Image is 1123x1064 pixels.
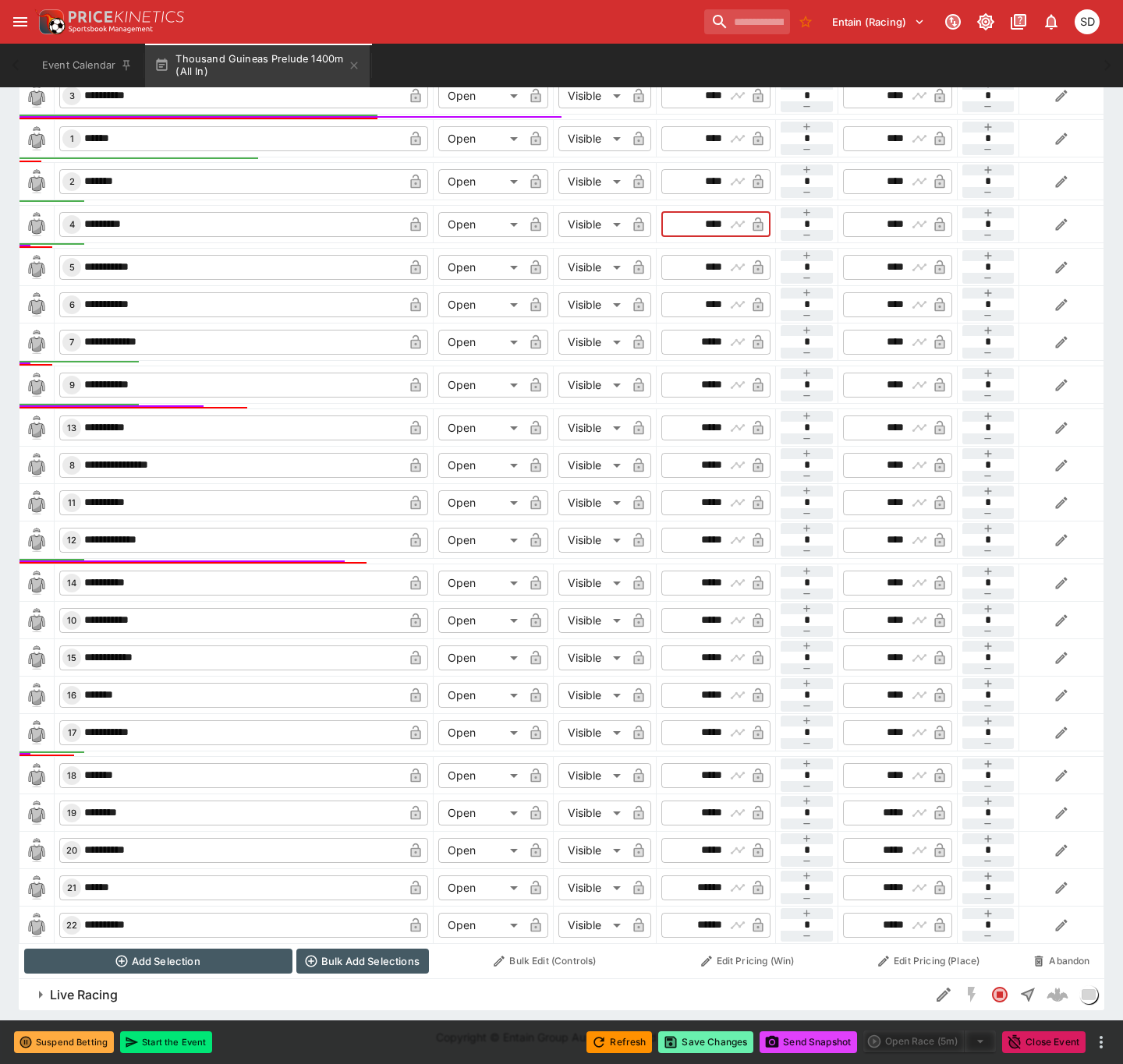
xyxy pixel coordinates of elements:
div: Visible [558,83,626,108]
button: Live Racing [19,979,930,1010]
button: Stuart Dibb [1070,5,1104,39]
button: SGM Disabled [958,981,986,1009]
div: Open [438,212,523,237]
div: Open [438,683,523,708]
img: blank-silk.png [24,83,49,108]
img: blank-silk.png [24,875,49,900]
img: blank-silk.png [24,330,49,355]
div: Visible [558,212,626,237]
button: Suspend Betting [14,1031,114,1053]
button: Toggle light/dark mode [972,8,1000,36]
button: No Bookmarks [793,9,818,34]
span: 12 [64,535,80,546]
img: blank-silk.png [24,645,49,670]
span: 21 [64,882,80,893]
div: Stuart Dibb [1075,9,1100,34]
button: Notifications [1037,8,1065,36]
div: Open [438,763,523,788]
img: blank-silk.png [24,801,49,825]
div: Open [438,838,523,863]
div: Visible [558,838,626,863]
button: Edit Pricing (Place) [843,949,1015,974]
span: 20 [63,845,80,856]
div: Visible [558,292,626,317]
img: liveracing [1080,986,1097,1003]
span: 5 [66,262,78,273]
img: blank-silk.png [24,913,49,938]
div: Open [438,490,523,515]
img: blank-silk.png [24,490,49,515]
div: Open [438,645,523,670]
div: Open [438,913,523,938]
div: Visible [558,126,626,151]
button: Start the Event [120,1031,212,1053]
div: Open [438,571,523,596]
button: Bulk Add Selections via CSV Data [296,949,429,974]
div: Visible [558,720,626,745]
div: liveracing [1079,985,1098,1004]
span: 22 [63,920,80,931]
button: open drawer [6,8,34,36]
img: blank-silk.png [24,763,49,788]
div: Visible [558,415,626,440]
div: Open [438,169,523,194]
div: Open [438,126,523,151]
div: Open [438,801,523,825]
span: 17 [65,727,80,738]
button: Thousand Guineas Prelude 1400m (All In) [145,44,370,87]
div: Open [438,415,523,440]
img: Sportsbook Management [69,26,153,33]
button: more [1092,1033,1111,1052]
button: Closed [986,981,1014,1009]
div: Visible [558,913,626,938]
span: 8 [66,460,78,471]
img: blank-silk.png [24,292,49,317]
div: Visible [558,255,626,280]
div: Open [438,720,523,745]
div: Visible [558,330,626,355]
span: 4 [66,219,78,230]
span: 10 [64,615,80,626]
img: blank-silk.png [24,415,49,440]
button: Connected to PK [939,8,967,36]
img: blank-silk.png [24,683,49,708]
div: Visible [558,645,626,670]
span: 6 [66,299,78,310]
span: 14 [64,578,80,589]
svg: Closed [990,985,1009,1004]
span: 18 [64,770,80,781]
div: Visible [558,763,626,788]
div: Visible [558,528,626,553]
div: Visible [558,571,626,596]
span: 9 [66,380,78,391]
button: Select Tenant [823,9,934,34]
div: Open [438,292,523,317]
button: Add Selection [24,949,292,974]
div: Open [438,608,523,633]
div: Open [438,453,523,478]
button: Close Event [1002,1031,1086,1053]
img: blank-silk.png [24,373,49,398]
div: Open [438,330,523,355]
div: Visible [558,490,626,515]
div: Open [438,373,523,398]
img: blank-silk.png [24,126,49,151]
span: 11 [65,497,79,508]
input: search [704,9,790,34]
span: 7 [66,337,77,348]
div: Visible [558,608,626,633]
span: 13 [64,422,80,433]
div: Open [438,83,523,108]
button: Edit Pricing (Win) [661,949,834,974]
button: Refresh [586,1031,652,1053]
div: Visible [558,373,626,398]
button: Abandon [1024,949,1099,974]
div: Visible [558,875,626,900]
img: blank-silk.png [24,838,49,863]
img: blank-silk.png [24,528,49,553]
img: blank-silk.png [24,720,49,745]
span: 2 [66,176,78,187]
img: blank-silk.png [24,453,49,478]
img: PriceKinetics Logo [34,6,66,37]
img: blank-silk.png [24,255,49,280]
